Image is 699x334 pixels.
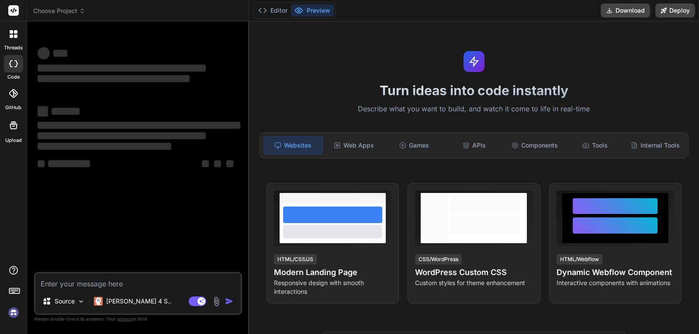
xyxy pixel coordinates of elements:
img: Claude 4 Sonnet [94,297,103,306]
span: ‌ [38,122,240,129]
span: ‌ [38,143,171,150]
span: ‌ [214,160,221,167]
div: HTML/Webflow [557,254,602,265]
div: Websites [263,136,323,155]
span: ‌ [48,160,90,167]
label: Upload [5,137,22,144]
p: Interactive components with animations [557,279,674,287]
h4: Dynamic Webflow Component [557,266,674,279]
p: Describe what you want to build, and watch it come to life in real-time [254,103,694,115]
div: CSS/WordPress [415,254,462,265]
img: Pick Models [77,298,85,305]
span: ‌ [38,160,45,167]
div: Tools [566,136,624,155]
span: ‌ [38,65,206,72]
h4: WordPress Custom CSS [415,266,533,279]
button: Preview [291,4,334,17]
img: attachment [211,296,221,306]
div: Games [385,136,443,155]
span: ‌ [53,50,67,57]
button: Download [601,3,650,17]
h1: Turn ideas into code instantly [254,83,694,98]
p: Responsive design with smooth interactions [274,279,391,296]
span: ‌ [52,108,80,115]
div: Components [505,136,564,155]
div: HTML/CSS/JS [274,254,317,265]
label: code [7,73,20,81]
span: ‌ [38,106,48,117]
label: GitHub [5,104,21,111]
div: Internal Tools [626,136,685,155]
img: signin [6,305,21,320]
img: icon [225,297,234,306]
span: ‌ [226,160,233,167]
span: ‌ [202,160,209,167]
p: Custom styles for theme enhancement [415,279,533,287]
span: Choose Project [33,7,85,15]
span: ‌ [38,75,190,82]
span: ‌ [38,47,50,59]
p: [PERSON_NAME] 4 S.. [106,297,171,306]
div: Web Apps [325,136,383,155]
h4: Modern Landing Page [274,266,391,279]
span: ‌ [38,132,206,139]
p: Always double-check its answers. Your in Bind [34,315,242,323]
span: privacy [117,316,133,321]
p: Source [55,297,75,306]
label: threads [4,44,23,52]
button: Deploy [655,3,695,17]
div: APIs [445,136,504,155]
button: Editor [255,4,291,17]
